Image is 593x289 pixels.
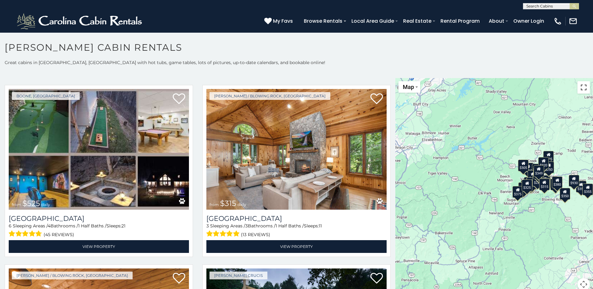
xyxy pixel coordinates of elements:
div: $565 [532,164,543,175]
span: 1 Half Baths / [78,223,106,229]
img: Chimney Island [206,89,387,210]
span: from [12,202,21,207]
div: $315 [539,178,550,190]
div: Sleeping Areas / Bathrooms / Sleeps: [206,223,387,239]
span: My Favs [273,17,293,25]
div: $320 [539,157,549,169]
a: [GEOGRAPHIC_DATA] [9,214,189,223]
a: Add to favorites [173,93,185,106]
a: [PERSON_NAME] / Blowing Rock, [GEOGRAPHIC_DATA] [12,272,133,279]
span: (13 reviews) [241,231,270,239]
div: $930 [569,175,579,186]
img: phone-regular-white.png [553,17,562,26]
a: Browse Rentals [301,16,346,26]
span: Map [403,84,414,90]
a: [PERSON_NAME] / Blowing Rock, [GEOGRAPHIC_DATA] [209,92,330,100]
img: White-1-2.png [16,12,145,30]
a: About [486,16,507,26]
span: (45 reviews) [44,231,74,239]
span: 6 [9,223,12,229]
img: mail-regular-white.png [569,17,577,26]
a: Rental Program [437,16,483,26]
a: View Property [206,240,387,253]
span: from [209,202,219,207]
span: daily [238,202,246,207]
div: $525 [544,151,554,162]
a: My Favs [264,17,294,25]
a: Add to favorites [370,93,383,106]
h3: Chimney Island [206,214,387,223]
img: Wildlife Manor [9,89,189,210]
div: $375 [513,186,523,198]
span: $315 [220,199,236,208]
div: $325 [522,179,533,191]
span: daily [41,202,50,207]
div: $349 [534,165,544,177]
div: $305 [518,159,529,171]
a: [PERSON_NAME] Crucis [209,272,267,279]
a: Local Area Guide [348,16,397,26]
span: 4 [48,223,50,229]
a: [GEOGRAPHIC_DATA] [206,214,387,223]
h3: Wildlife Manor [9,214,189,223]
a: View Property [9,240,189,253]
span: 1 Half Baths / [275,223,304,229]
button: Change map style [398,81,420,93]
a: Boone, [GEOGRAPHIC_DATA] [12,92,80,100]
span: 3 [206,223,209,229]
a: Real Estate [400,16,435,26]
a: Add to favorites [370,272,383,285]
div: $250 [544,161,554,173]
div: $380 [552,176,562,188]
div: $395 [540,175,550,187]
div: $350 [560,188,570,199]
div: $330 [519,182,529,194]
div: $225 [533,175,543,186]
a: Wildlife Manor from $525 daily [9,89,189,210]
span: 11 [319,223,322,229]
a: Add to favorites [173,272,185,285]
div: $410 [528,170,538,182]
span: 3 [245,223,248,229]
a: Chimney Island from $315 daily [206,89,387,210]
span: $525 [22,199,40,208]
div: $695 [551,178,561,190]
div: $395 [527,177,537,189]
span: 21 [121,223,125,229]
button: Toggle fullscreen view [577,81,590,94]
div: Sleeping Areas / Bathrooms / Sleeps: [9,223,189,239]
div: $480 [539,178,550,190]
div: $355 [576,180,586,192]
a: Owner Login [510,16,547,26]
